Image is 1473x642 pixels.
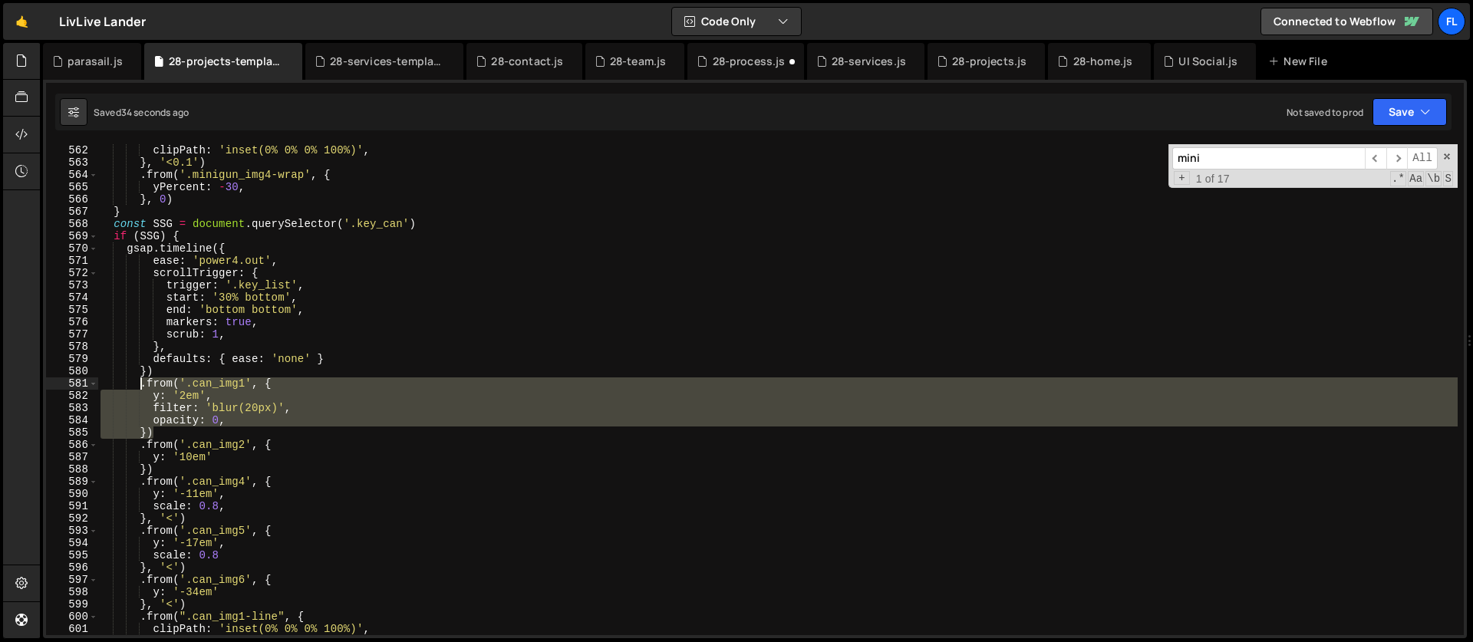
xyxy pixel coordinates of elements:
div: 597 [46,574,98,586]
a: Fl [1438,8,1465,35]
div: 28-services-template.js [330,54,445,69]
div: 600 [46,611,98,623]
div: 573 [46,279,98,291]
div: 564 [46,169,98,181]
div: 593 [46,525,98,537]
div: 577 [46,328,98,341]
span: ​ [1365,147,1386,170]
div: 585 [46,426,98,439]
div: 591 [46,500,98,512]
div: 590 [46,488,98,500]
div: 581 [46,377,98,390]
div: 34 seconds ago [121,106,189,119]
div: 562 [46,144,98,156]
div: 28-projects.js [952,54,1026,69]
div: 586 [46,439,98,451]
div: 595 [46,549,98,561]
input: Search for [1172,147,1365,170]
span: 1 of 17 [1190,173,1236,185]
button: Save [1372,98,1447,126]
div: 574 [46,291,98,304]
div: New File [1268,54,1333,69]
div: 578 [46,341,98,353]
div: parasail.js [68,54,123,69]
button: Code Only [672,8,801,35]
div: 572 [46,267,98,279]
div: Not saved to prod [1287,106,1363,119]
span: Alt-Enter [1407,147,1438,170]
div: 28-team.js [610,54,667,69]
div: Saved [94,106,189,119]
div: 563 [46,156,98,169]
div: 565 [46,181,98,193]
span: RegExp Search [1390,171,1406,186]
div: 568 [46,218,98,230]
div: 28-process.js [713,54,786,69]
span: Search In Selection [1443,171,1453,186]
div: 567 [46,206,98,218]
div: 601 [46,623,98,635]
div: 594 [46,537,98,549]
div: 576 [46,316,98,328]
div: 28-projects-template.js [169,54,284,69]
div: 580 [46,365,98,377]
span: Toggle Replace mode [1174,171,1190,185]
div: 598 [46,586,98,598]
div: 566 [46,193,98,206]
div: 599 [46,598,98,611]
div: 28-contact.js [491,54,563,69]
div: 571 [46,255,98,267]
div: LivLive Lander [59,12,146,31]
div: 575 [46,304,98,316]
div: 579 [46,353,98,365]
a: Connected to Webflow [1260,8,1433,35]
div: 28-services.js [832,54,906,69]
div: 570 [46,242,98,255]
div: 584 [46,414,98,426]
div: 28-home.js [1073,54,1133,69]
div: 587 [46,451,98,463]
a: 🤙 [3,3,41,40]
div: 569 [46,230,98,242]
div: 583 [46,402,98,414]
div: 589 [46,476,98,488]
span: ​ [1386,147,1408,170]
div: UI Social.js [1178,54,1237,69]
span: Whole Word Search [1425,171,1442,186]
div: 588 [46,463,98,476]
div: 592 [46,512,98,525]
div: 582 [46,390,98,402]
span: CaseSensitive Search [1408,171,1424,186]
div: 596 [46,561,98,574]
